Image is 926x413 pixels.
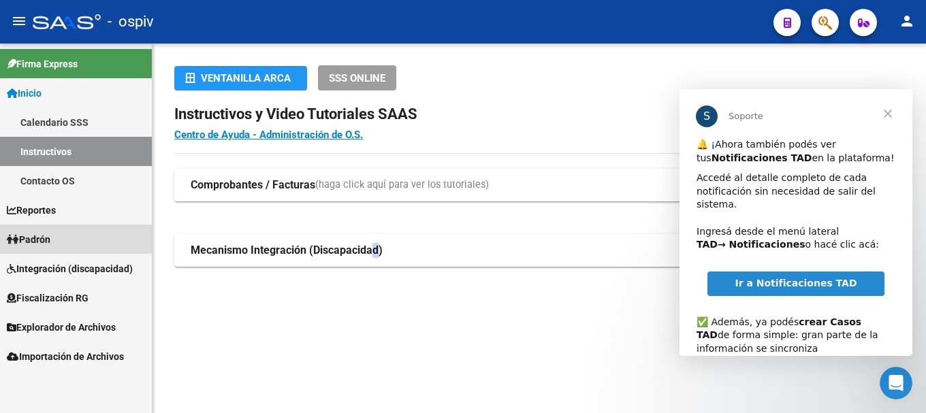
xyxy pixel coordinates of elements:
[7,56,78,71] span: Firma Express
[191,243,383,258] strong: Mecanismo Integración (Discapacidad)
[899,13,915,29] mat-icon: person
[7,203,56,218] span: Reportes
[185,66,296,90] div: Ventanilla ARCA
[329,72,385,84] span: SSS ONLINE
[7,261,133,276] span: Integración (discapacidad)
[7,349,124,364] span: Importación de Archivos
[174,129,363,141] a: Centro de Ayuda - Administración de O.S.
[11,13,27,29] mat-icon: menu
[174,169,904,201] mat-expansion-panel-header: Comprobantes / Facturas(haga click aquí para ver los tutoriales)
[17,213,216,306] div: ✅ Además, ya podés de forma simple: gran parte de la información se sincroniza automáticamente y ...
[191,178,315,193] strong: Comprobantes / Facturas
[7,291,89,305] span: Fiscalización RG
[7,86,42,101] span: Inicio
[7,320,116,335] span: Explorador de Archivos
[880,367,912,399] iframe: Intercom live chat
[174,101,904,127] h2: Instructivos y Video Tutoriales SAAS
[680,89,912,356] iframe: Intercom live chat mensaje
[315,178,489,193] span: (haga click aquí para ver los tutoriales)
[318,65,396,90] button: SSS ONLINE
[174,234,904,267] mat-expansion-panel-header: Mecanismo Integración (Discapacidad)
[7,232,50,247] span: Padrón
[174,66,307,90] button: Ventanilla ARCA
[108,7,154,37] span: - ospiv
